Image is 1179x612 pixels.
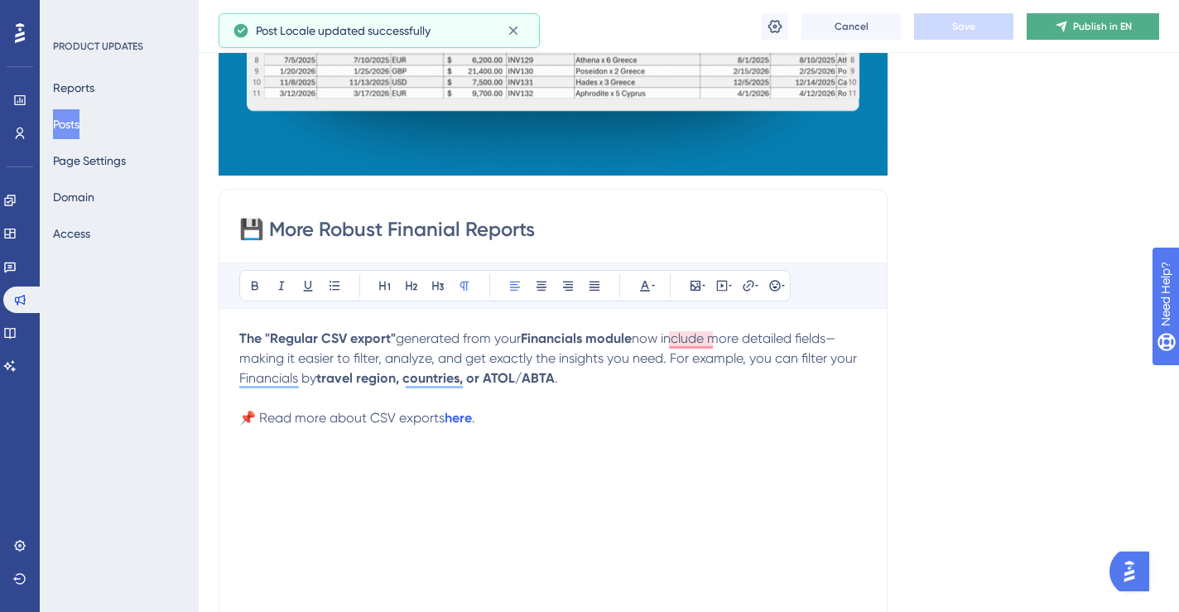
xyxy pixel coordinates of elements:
[952,20,975,33] span: Save
[39,4,103,24] span: Need Help?
[53,40,143,53] div: PRODUCT UPDATES
[555,370,558,386] span: .
[53,146,126,176] button: Page Settings
[1027,13,1159,40] button: Publish in EN
[914,13,1013,40] button: Save
[472,410,475,426] span: .
[1073,20,1132,33] span: Publish in EN
[53,109,79,139] button: Posts
[53,73,94,103] button: Reports
[53,219,90,248] button: Access
[53,182,94,212] button: Domain
[316,370,555,386] strong: travel region, countries, or ATOL/ABTA
[239,216,867,243] input: Post Title
[521,330,632,346] strong: Financials module
[396,330,521,346] span: generated from your
[239,410,445,426] span: 📌 Read more about CSV exports
[835,20,869,33] span: Cancel
[445,410,472,426] a: here
[256,21,431,41] span: Post Locale updated successfully
[801,13,901,40] button: Cancel
[239,330,860,386] span: now include more detailed fields—making it easier to filter, analyze, and get exactly the insight...
[239,330,396,346] strong: The "Regular CSV export"
[1109,547,1159,596] iframe: UserGuiding AI Assistant Launcher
